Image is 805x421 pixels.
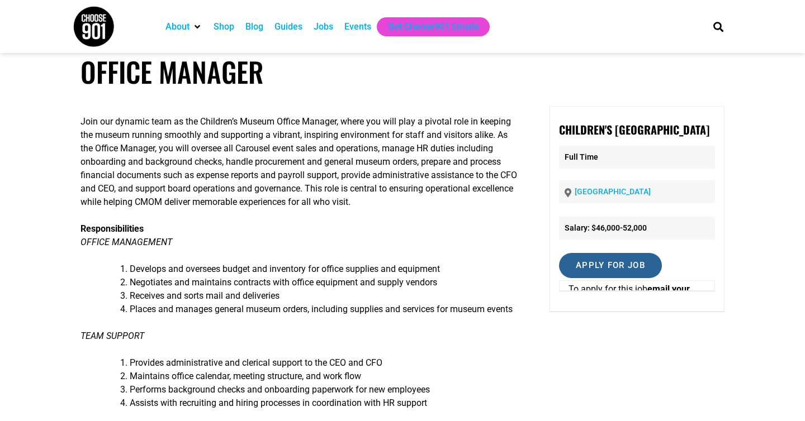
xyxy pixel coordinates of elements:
a: About [165,20,190,34]
em: TEAM SUPPORT [80,331,144,341]
a: Events [344,20,371,34]
input: Apply for job [559,253,662,278]
h1: Office Manager [80,55,724,88]
li: Provides administrative and clerical support to the CEO and CFO [130,356,517,370]
strong: Responsibilities [80,223,144,234]
p: To apply for this job [569,283,705,323]
nav: Main nav [160,17,694,36]
div: Search [709,17,728,36]
li: Salary: $46,000-52,000 [559,217,715,240]
li: Negotiates and maintains contracts with office equipment and supply vendors [130,276,517,289]
p: Join our dynamic team as the Children’s Museum Office Manager, where you will play a pivotal role... [80,115,517,209]
em: OFFICE MANAGEMENT [80,237,172,247]
a: Shop [214,20,234,34]
li: Maintains office calendar, meeting structure, and work flow [130,370,517,383]
li: Places and manages general museum orders, including supplies and services for museum events [130,303,517,316]
li: Assists with recruiting and hiring processes in coordination with HR support [130,396,517,410]
a: Jobs [314,20,333,34]
p: Full Time [559,146,715,169]
li: Receives and sorts mail and deliveries [130,289,517,303]
a: Get Choose901 Emails [388,20,479,34]
a: [GEOGRAPHIC_DATA] [575,187,651,196]
a: Blog [245,20,263,34]
li: Develops and oversees budget and inventory for office supplies and equipment [130,262,517,276]
strong: Children's [GEOGRAPHIC_DATA] [559,121,709,138]
a: Guides [274,20,302,34]
li: Performs background checks and onboarding paperwork for new employees [130,383,517,396]
div: About [160,17,208,36]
